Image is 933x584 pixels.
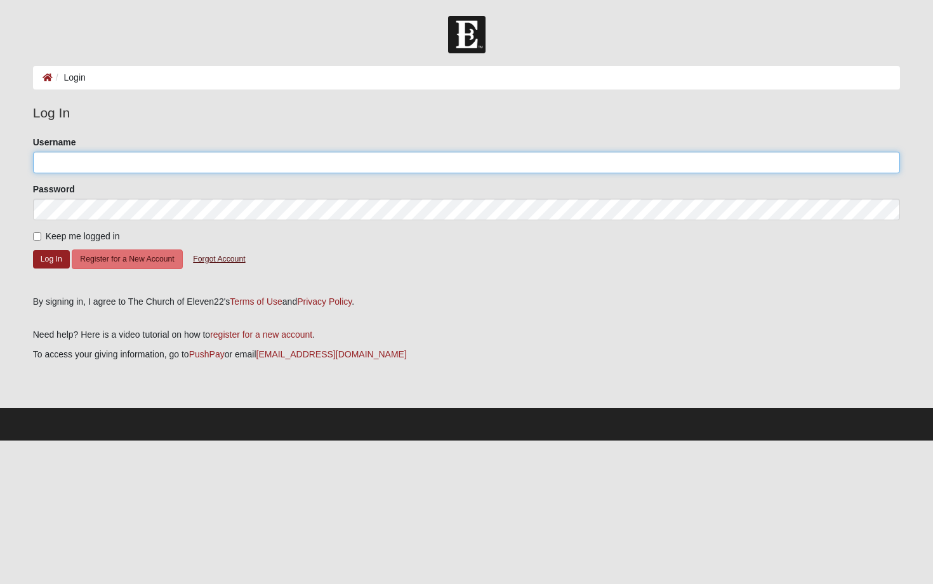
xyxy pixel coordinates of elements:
[256,349,407,359] a: [EMAIL_ADDRESS][DOMAIN_NAME]
[189,349,225,359] a: PushPay
[46,231,120,241] span: Keep me logged in
[448,16,486,53] img: Church of Eleven22 Logo
[33,232,41,241] input: Keep me logged in
[33,295,901,309] div: By signing in, I agree to The Church of Eleven22's and .
[53,71,86,84] li: Login
[33,136,76,149] label: Username
[297,296,352,307] a: Privacy Policy
[33,103,901,123] legend: Log In
[33,348,901,361] p: To access your giving information, go to or email
[33,250,70,269] button: Log In
[33,183,75,196] label: Password
[210,329,312,340] a: register for a new account
[230,296,282,307] a: Terms of Use
[33,328,901,342] p: Need help? Here is a video tutorial on how to .
[185,249,253,269] button: Forgot Account
[72,249,182,269] button: Register for a New Account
